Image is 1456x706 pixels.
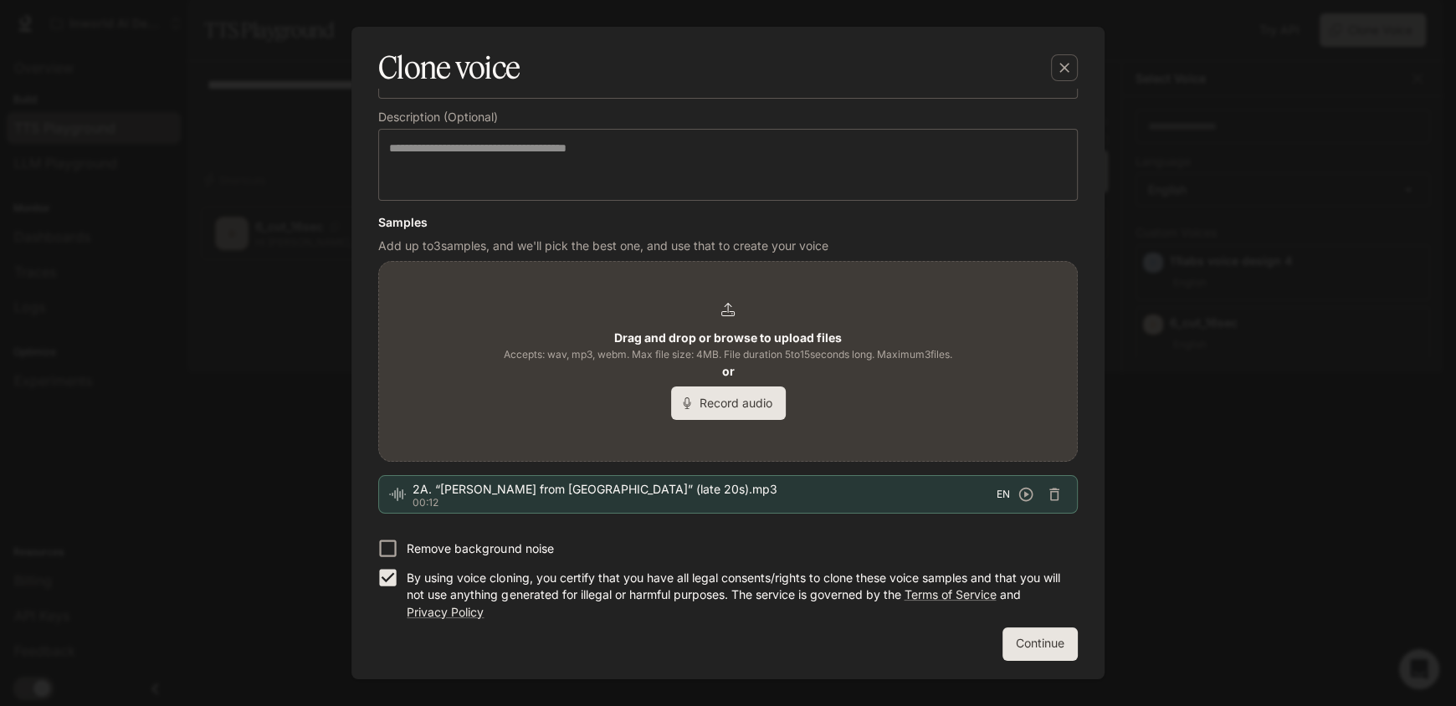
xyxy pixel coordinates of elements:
[1002,627,1078,661] button: Continue
[614,330,842,345] b: Drag and drop or browse to upload files
[722,364,735,378] b: or
[504,346,952,363] span: Accepts: wav, mp3, webm. Max file size: 4MB. File duration 5 to 15 seconds long. Maximum 3 files.
[378,47,520,89] h5: Clone voice
[407,570,1064,620] p: By using voice cloning, you certify that you have all legal consents/rights to clone these voice ...
[671,386,786,420] button: Record audio
[413,481,997,498] span: 2A. “[PERSON_NAME] from [GEOGRAPHIC_DATA]” (late 20s).mp3
[407,540,553,557] p: Remove background noise
[407,605,484,619] a: Privacy Policy
[413,498,997,508] p: 00:12
[378,238,1078,254] p: Add up to 3 samples, and we'll pick the best one, and use that to create your voice
[904,587,996,601] a: Terms of Service
[378,111,498,123] p: Description (Optional)
[997,486,1010,503] span: EN
[378,214,1078,231] h6: Samples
